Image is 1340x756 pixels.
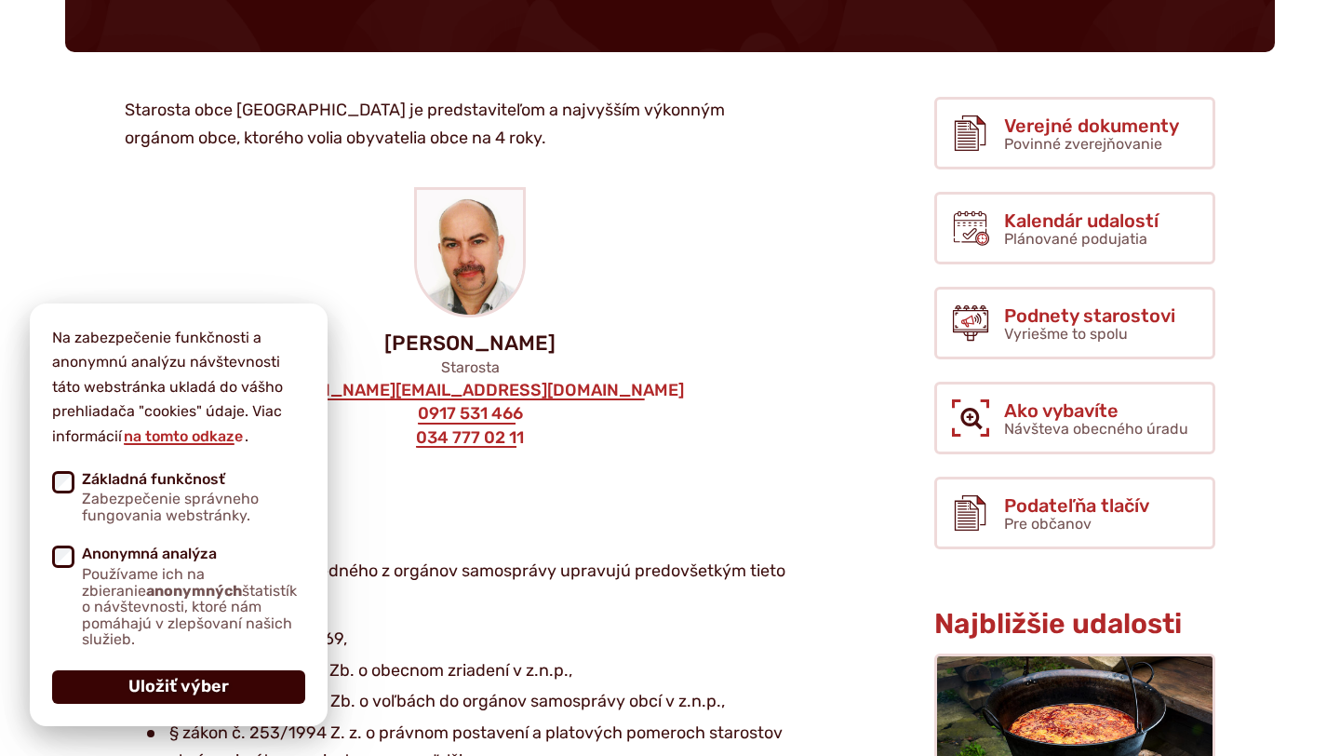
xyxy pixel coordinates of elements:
[147,688,785,716] li: § zákon č. 346/1990 Zb. o voľbách do orgánov samosprávy obcí v z.n.p.,
[934,609,1215,640] h3: Najbližšie udalosti
[82,491,305,523] span: Zabezpečenie správneho fungovania webstránky.
[416,404,525,425] a: 0917 531 466
[1004,420,1188,438] span: Návšteva obecného úradu
[82,566,305,648] span: Používame ich na zbieranie štatistík o návštevnosti, ktoré nám pomáhajú v zlepšovaní našich služieb.
[52,670,305,704] button: Uložiť výber
[122,426,245,444] a: na tomto odkaze
[414,428,526,449] a: 034 777 02 11
[1004,115,1179,136] span: Verejné dokumenty
[934,192,1215,264] a: Kalendár udalostí Plánované podujatia
[125,530,785,613] p: Postavenie starostu ako jedného z orgánov samosprávy upravujú predovšetkým tieto zákony:
[1004,305,1175,326] span: Podnety starostovi
[1004,230,1147,248] span: Plánované podujatia
[82,546,305,648] span: Anonymná analýza
[147,626,785,654] li: § Ústava SR, článok 69,
[1004,135,1162,153] span: Povinné zverejňovanie
[934,382,1215,454] a: Ako vybavíte Návšteva obecného úradu
[1004,515,1092,533] span: Pre občanov
[417,190,523,315] img: starosta
[1004,400,1188,421] span: Ako vybavíte
[934,477,1215,549] a: Podateľňa tlačív Pre občanov
[95,332,845,355] p: [PERSON_NAME]
[52,471,74,493] input: Základná funkčnosťZabezpečenie správneho fungovania webstránky.
[934,97,1215,169] a: Verejné dokumenty Povinné zverejňovanie
[82,471,305,524] span: Základná funkčnosť
[95,358,845,376] p: Starosta
[128,677,229,697] span: Uložiť výber
[125,97,785,152] p: Starosta obce [GEOGRAPHIC_DATA] je predstaviteľom a najvyšším výkonným orgánom obce, ktorého voli...
[1004,325,1128,343] span: Vyriešme to spolu
[146,582,242,600] strong: anonymných
[1004,210,1159,231] span: Kalendár udalostí
[147,657,785,685] li: § zákon č. 369/1990 Zb. o obecnom zriadení v z.n.p.,
[255,381,686,401] a: [PERSON_NAME][EMAIL_ADDRESS][DOMAIN_NAME]
[1004,495,1149,516] span: Podateľňa tlačív
[52,326,305,449] p: Na zabezpečenie funkčnosti a anonymnú analýzu návštevnosti táto webstránka ukladá do vášho prehli...
[934,287,1215,359] a: Podnety starostovi Vyriešme to spolu
[52,546,74,568] input: Anonymná analýzaPoužívame ich na zbieranieanonymnýchštatistík o návštevnosti, ktoré nám pomáhajú ...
